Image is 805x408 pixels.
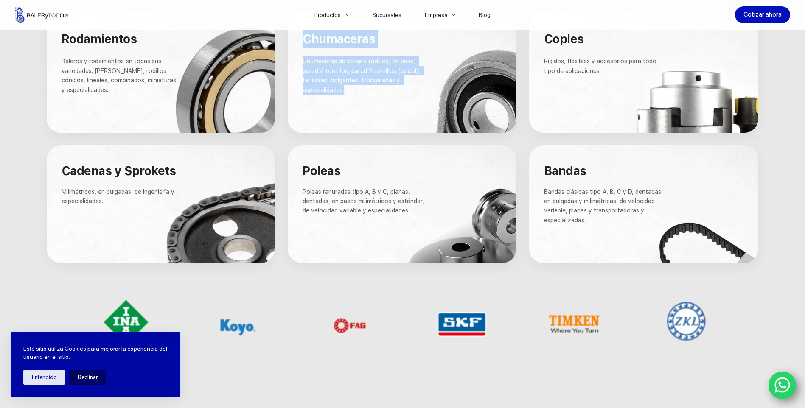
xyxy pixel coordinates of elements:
button: Entendido [23,370,65,385]
span: Rígidos, flexibles y accesorios para todo tipo de aplicaciones. [544,58,658,74]
img: Balerytodo [15,7,68,23]
span: Poleas [303,164,340,178]
span: Chumaceras [303,32,375,46]
span: Cadenas y Sprokets [62,164,176,178]
span: Bandas clásicas tipo A, B, C y D, dentadas en pulgadas y milimétricas, de velocidad variable, pla... [544,188,663,224]
a: WhatsApp [769,372,797,400]
span: Poleas ranuradas tipo A, B y C, planas, dentadas, en pasos milimétricos y estándar, de velocidad ... [303,188,426,214]
span: Chumaceras de bolas y rodillos, de base, pared 4 tornillos, pared 2 tornillos (cocol), tensoras, ... [303,58,422,93]
p: Este sitio utiliza Cookies para mejorar la experiencia del usuario en el sitio. [23,345,168,361]
span: Rodamientos [62,32,137,46]
span: Coples [544,32,584,46]
span: Baleros y rodamientos en todas sus variedades. [PERSON_NAME], rodillos, cónicos, lineales, combin... [62,58,178,93]
a: Cotizar ahora [735,6,790,23]
button: Declinar [69,370,106,385]
span: Bandas [544,164,586,178]
span: Milimétricos, en pulgadas, de ingeniería y especialidades. [62,188,176,204]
